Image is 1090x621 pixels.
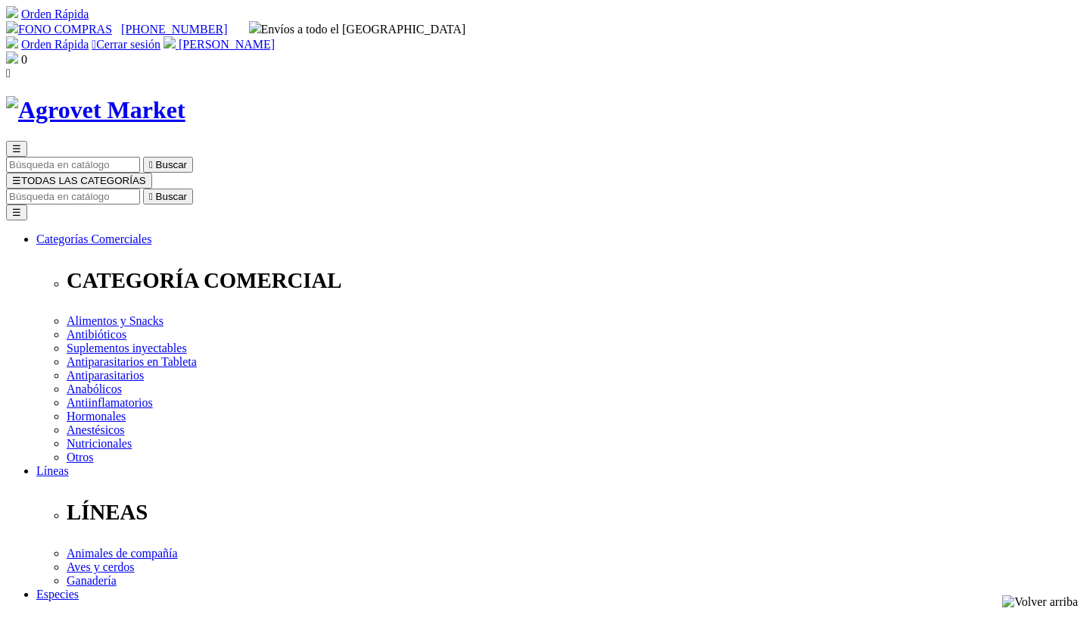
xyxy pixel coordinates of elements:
a: Animales de compañía [67,547,178,560]
a: [PHONE_NUMBER] [121,23,227,36]
a: Orden Rápida [21,8,89,20]
a: Especies [36,588,79,601]
span: Buscar [156,191,187,202]
img: shopping-bag.svg [6,51,18,64]
a: Categorías Comerciales [36,232,151,245]
a: Anestésicos [67,423,124,436]
i:  [6,67,11,80]
p: CATEGORÍA COMERCIAL [67,268,1084,293]
a: Antiparasitarios en Tableta [67,355,197,368]
a: FONO COMPRAS [6,23,112,36]
span: 0 [21,53,27,66]
a: Hormonales [67,410,126,423]
button: ☰ [6,141,27,157]
a: Líneas [36,464,69,477]
img: delivery-truck.svg [249,21,261,33]
a: Ganadería [67,574,117,587]
input: Buscar [6,157,140,173]
button: ☰ [6,204,27,220]
button:  Buscar [143,189,193,204]
a: Cerrar sesión [92,38,160,51]
i:  [92,38,96,51]
a: Aves y cerdos [67,560,134,573]
a: Orden Rápida [21,38,89,51]
a: [PERSON_NAME] [163,38,275,51]
i:  [149,159,153,170]
img: phone.svg [6,21,18,33]
a: Anabólicos [67,382,122,395]
button:  Buscar [143,157,193,173]
a: Otros [67,451,94,463]
img: Agrovet Market [6,96,185,124]
a: Suplementos inyectables [67,342,187,354]
i:  [149,191,153,202]
img: user.svg [163,36,176,48]
span: Envíos a todo el [GEOGRAPHIC_DATA] [249,23,466,36]
img: Volver arriba [1002,595,1078,609]
img: shopping-cart.svg [6,36,18,48]
p: LÍNEAS [67,500,1084,525]
span: Buscar [156,159,187,170]
a: Antiparasitarios [67,369,144,382]
a: Nutricionales [67,437,132,450]
a: Antibióticos [67,328,126,341]
span: ☰ [12,175,21,186]
span: [PERSON_NAME] [179,38,275,51]
span: ☰ [12,143,21,154]
a: Alimentos y Snacks [67,314,163,327]
button: ☰TODAS LAS CATEGORÍAS [6,173,152,189]
a: Antiinflamatorios [67,396,153,409]
input: Buscar [6,189,140,204]
img: shopping-cart.svg [6,6,18,18]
